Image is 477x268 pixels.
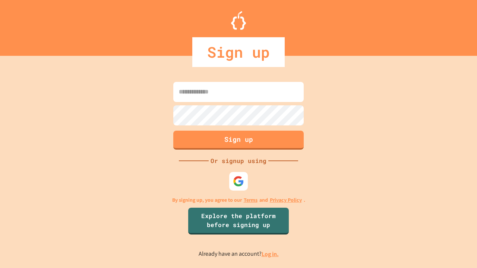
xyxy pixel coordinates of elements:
[188,208,289,234] a: Explore the platform before signing up
[244,196,258,204] a: Terms
[231,11,246,30] img: Logo.svg
[199,249,279,259] p: Already have an account?
[233,176,244,187] img: google-icon.svg
[270,196,302,204] a: Privacy Policy
[172,196,305,204] p: By signing up, you agree to our and .
[173,131,304,150] button: Sign up
[192,37,285,67] div: Sign up
[209,156,268,165] div: Or signup using
[262,250,279,258] a: Log in.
